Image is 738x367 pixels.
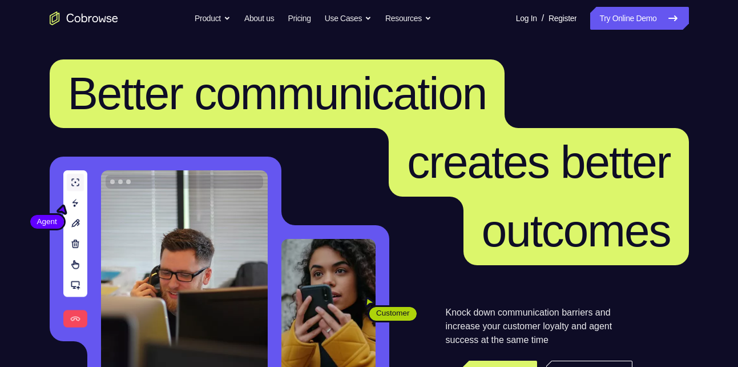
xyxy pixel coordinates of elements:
[50,11,118,25] a: Go to the home page
[68,68,487,119] span: Better communication
[590,7,688,30] a: Try Online Demo
[385,7,431,30] button: Resources
[516,7,537,30] a: Log In
[244,7,274,30] a: About us
[288,7,310,30] a: Pricing
[446,306,632,347] p: Knock down communication barriers and increase your customer loyalty and agent success at the sam...
[482,205,671,256] span: outcomes
[549,7,576,30] a: Register
[542,11,544,25] span: /
[195,7,231,30] button: Product
[407,137,670,188] span: creates better
[325,7,372,30] button: Use Cases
